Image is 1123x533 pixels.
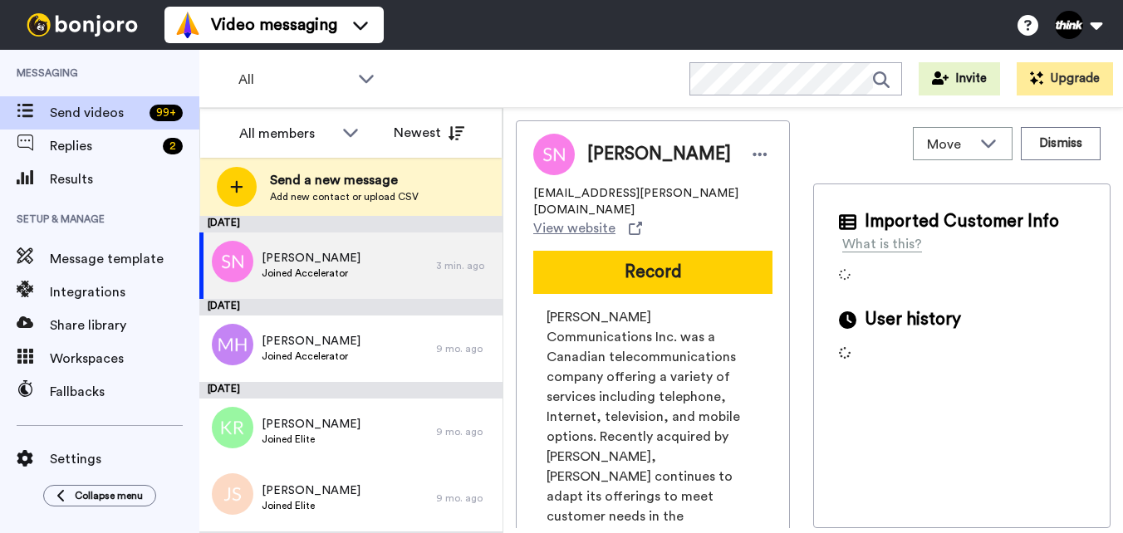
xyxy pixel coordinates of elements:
div: 9 mo. ago [436,342,494,355]
span: Workspaces [50,349,199,369]
span: Joined Accelerator [262,266,360,280]
span: Joined Accelerator [262,350,360,363]
div: 3 min. ago [436,259,494,272]
div: All members [239,124,334,144]
img: kr.png [212,407,253,448]
span: Replies [50,136,156,156]
span: Move [927,134,972,154]
span: Send a new message [270,170,419,190]
span: Settings [50,449,199,469]
span: Integrations [50,282,199,302]
span: [PERSON_NAME] [262,416,360,433]
span: [PERSON_NAME] [262,482,360,499]
span: Collapse menu [75,489,143,502]
img: bj-logo-header-white.svg [20,13,145,37]
span: [PERSON_NAME] [262,250,360,266]
img: sn.png [212,241,253,282]
span: Results [50,169,199,189]
span: [PERSON_NAME] [262,333,360,350]
span: Video messaging [211,13,337,37]
div: 9 mo. ago [436,491,494,505]
span: Joined Elite [262,499,360,512]
span: Send videos [50,103,143,123]
button: Invite [919,62,1000,95]
button: Newest [381,116,477,149]
div: What is this? [842,234,922,254]
img: js.png [212,473,253,515]
button: Dismiss [1021,127,1101,160]
div: [DATE] [199,382,503,399]
div: 99 + [150,105,183,121]
img: mh.png [212,324,253,365]
span: Add new contact or upload CSV [270,190,419,203]
span: Imported Customer Info [865,209,1059,234]
span: User history [865,307,961,332]
span: Message template [50,249,199,269]
button: Collapse menu [43,485,156,506]
a: View website [533,218,642,238]
span: Joined Elite [262,433,360,446]
button: Upgrade [1017,62,1113,95]
span: [PERSON_NAME] [587,142,731,167]
div: [DATE] [199,216,503,232]
img: vm-color.svg [174,12,201,38]
span: View website [533,218,615,238]
button: Record [533,251,772,294]
span: Fallbacks [50,382,199,402]
div: [DATE] [199,299,503,315]
span: All [238,70,350,90]
div: 9 mo. ago [436,425,494,438]
span: Share library [50,315,199,335]
span: [EMAIL_ADDRESS][PERSON_NAME][DOMAIN_NAME] [533,185,772,218]
div: 2 [163,138,183,154]
img: Image of Susan Newman [533,134,575,175]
